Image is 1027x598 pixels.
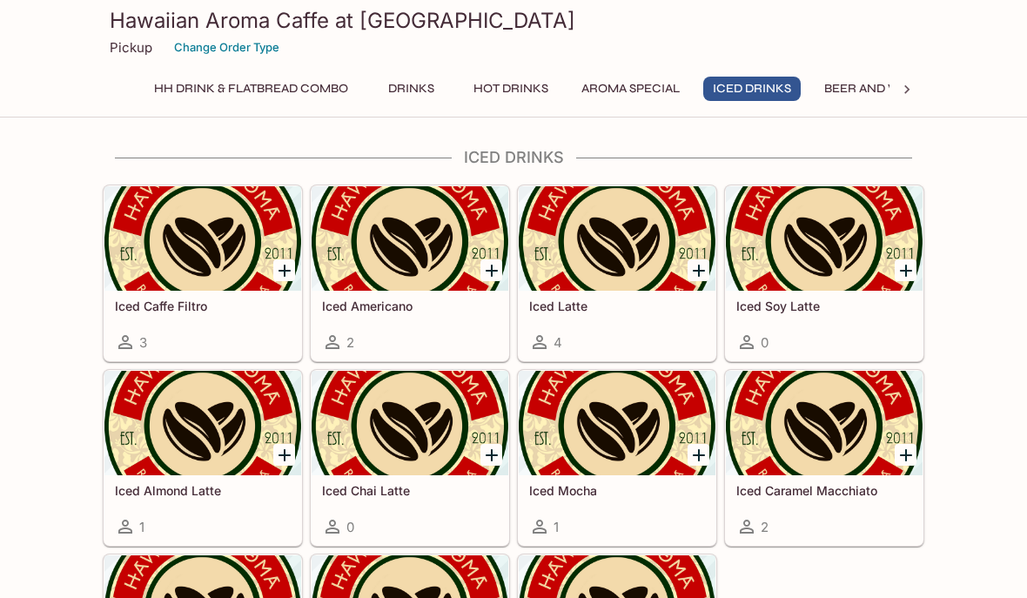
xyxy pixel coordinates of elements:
[572,77,689,101] button: Aroma Special
[110,7,917,34] h3: Hawaiian Aroma Caffe at [GEOGRAPHIC_DATA]
[726,186,923,291] div: Iced Soy Latte
[480,444,502,466] button: Add Iced Chai Latte
[166,34,287,61] button: Change Order Type
[144,77,358,101] button: HH Drink & Flatbread Combo
[895,444,916,466] button: Add Iced Caramel Macchiato
[725,185,923,361] a: Iced Soy Latte0
[529,483,705,498] h5: Iced Mocha
[115,299,291,313] h5: Iced Caffe Filtro
[139,519,144,535] span: 1
[736,299,912,313] h5: Iced Soy Latte
[815,77,932,101] button: Beer and Wine
[688,444,709,466] button: Add Iced Mocha
[726,371,923,475] div: Iced Caramel Macchiato
[480,259,502,281] button: Add Iced Americano
[529,299,705,313] h5: Iced Latte
[895,259,916,281] button: Add Iced Soy Latte
[372,77,450,101] button: Drinks
[104,186,301,291] div: Iced Caffe Filtro
[311,185,509,361] a: Iced Americano2
[312,186,508,291] div: Iced Americano
[688,259,709,281] button: Add Iced Latte
[273,444,295,466] button: Add Iced Almond Latte
[103,148,924,167] h4: Iced Drinks
[346,519,354,535] span: 0
[518,185,716,361] a: Iced Latte4
[761,334,769,351] span: 0
[139,334,147,351] span: 3
[554,519,559,535] span: 1
[311,370,509,546] a: Iced Chai Latte0
[518,370,716,546] a: Iced Mocha1
[312,371,508,475] div: Iced Chai Latte
[322,483,498,498] h5: Iced Chai Latte
[736,483,912,498] h5: Iced Caramel Macchiato
[104,370,302,546] a: Iced Almond Latte1
[554,334,562,351] span: 4
[519,371,715,475] div: Iced Mocha
[110,39,152,56] p: Pickup
[104,185,302,361] a: Iced Caffe Filtro3
[519,186,715,291] div: Iced Latte
[322,299,498,313] h5: Iced Americano
[464,77,558,101] button: Hot Drinks
[104,371,301,475] div: Iced Almond Latte
[761,519,769,535] span: 2
[273,259,295,281] button: Add Iced Caffe Filtro
[725,370,923,546] a: Iced Caramel Macchiato2
[703,77,801,101] button: Iced Drinks
[346,334,354,351] span: 2
[115,483,291,498] h5: Iced Almond Latte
